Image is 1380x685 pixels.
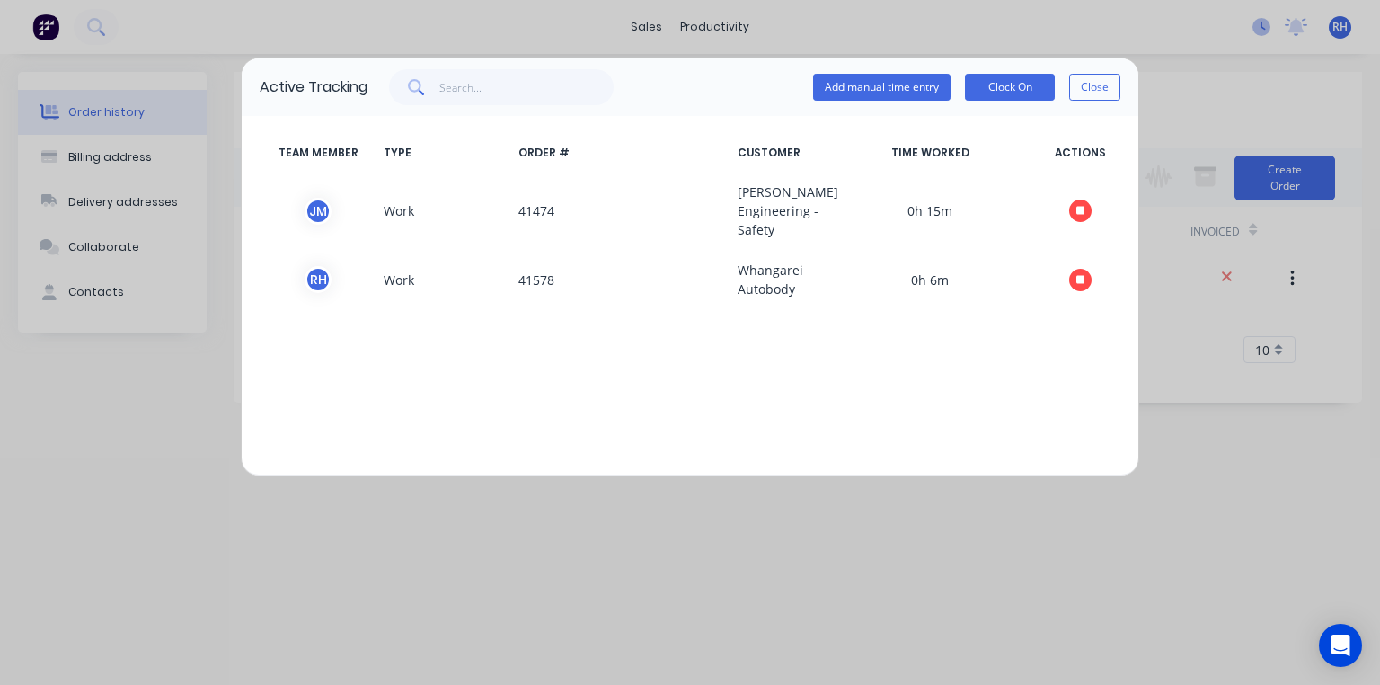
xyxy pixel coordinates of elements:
span: Whangarei Autobody [730,261,820,298]
button: Add manual time entry [813,74,951,101]
span: Work [376,182,511,239]
button: Clock On [965,74,1055,101]
span: Work [376,261,511,298]
div: Active Tracking [260,76,367,98]
button: Close [1069,74,1120,101]
span: TYPE [376,145,511,161]
span: ACTIONS [1039,145,1120,161]
div: J M [305,198,332,225]
span: 41474 [511,182,730,239]
span: TEAM MEMBER [260,145,376,161]
span: 0h 15m [820,182,1039,239]
div: Open Intercom Messenger [1319,624,1362,667]
span: TIME WORKED [820,145,1039,161]
span: ORDER # [511,145,730,161]
input: Search... [439,69,615,105]
div: R H [305,266,332,293]
span: [PERSON_NAME] Engineering - Safety [730,182,820,239]
span: 0h 6m [820,261,1039,298]
span: 41578 [511,261,730,298]
span: CUSTOMER [730,145,820,161]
